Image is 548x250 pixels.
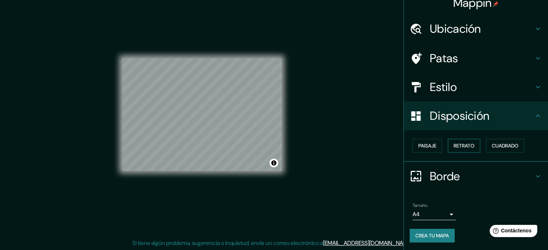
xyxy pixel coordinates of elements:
font: Tamaño [413,203,427,208]
div: Ubicación [404,14,548,43]
font: Borde [430,169,460,184]
div: A4 [413,209,456,220]
font: Disposición [430,108,489,123]
iframe: Lanzador de widgets de ayuda [484,222,540,242]
button: Paisaje [413,139,442,153]
font: Estilo [430,79,457,95]
font: Cuadrado [492,142,518,149]
button: Activar o desactivar atribución [269,159,278,167]
font: Si tiene algún problema, sugerencia o inquietud, envíe un correo electrónico a [132,239,323,247]
div: Disposición [404,101,548,130]
a: [EMAIL_ADDRESS][DOMAIN_NAME] [323,239,412,247]
img: pin-icon.png [493,1,499,7]
font: Ubicación [430,21,481,36]
font: A4 [413,210,420,218]
div: Borde [404,162,548,191]
button: Cuadrado [486,139,524,153]
button: Retrato [448,139,480,153]
div: Patas [404,44,548,73]
font: Patas [430,51,458,66]
font: Crea tu mapa [415,232,449,239]
font: Retrato [454,142,475,149]
canvas: Mapa [122,58,282,171]
div: Estilo [404,73,548,101]
button: Crea tu mapa [410,229,455,242]
font: Paisaje [418,142,436,149]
